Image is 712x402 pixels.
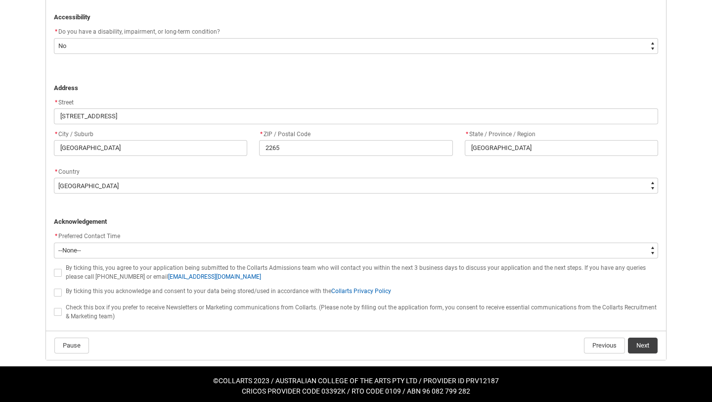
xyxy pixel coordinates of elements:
[584,338,625,353] button: Previous
[55,168,57,175] abbr: required
[628,338,658,353] button: Next
[54,131,93,138] span: City / Suburb
[54,99,74,106] span: Street
[55,131,57,138] abbr: required
[259,131,311,138] span: ZIP / Postal Code
[66,304,657,320] span: Check this box if you prefer to receive Newsletters or Marketing communications from Collarts. (P...
[466,131,468,138] abbr: required
[58,28,220,35] span: Do you have a disability, impairment, or long-term condition?
[55,99,57,106] abbr: required
[331,288,391,295] a: Collarts Privacy Policy
[54,84,78,92] strong: Address
[168,273,261,280] a: [EMAIL_ADDRESS][DOMAIN_NAME]
[58,233,120,240] span: Preferred Contact Time
[66,264,646,280] span: By ticking this, you agree to your application being submitted to the Collarts Admissions team wh...
[54,338,89,353] button: Pause
[58,168,80,175] span: Country
[465,131,535,138] span: State / Province / Region
[54,13,90,21] strong: Accessibility
[260,131,263,138] abbr: required
[54,218,107,225] strong: Acknowledgement
[55,28,57,35] abbr: required
[55,233,57,240] abbr: required
[66,288,391,295] span: By ticking this you acknowledge and consent to your data being stored/used in accordance with the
